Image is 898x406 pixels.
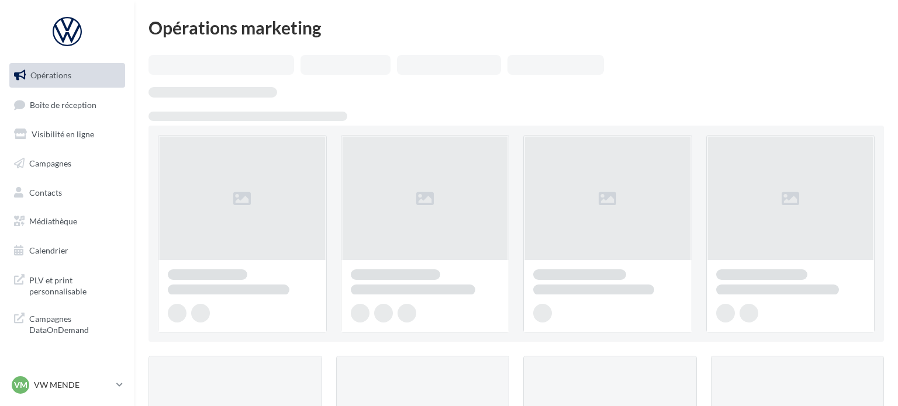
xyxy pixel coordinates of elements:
[7,268,127,302] a: PLV et print personnalisable
[29,187,62,197] span: Contacts
[7,92,127,117] a: Boîte de réception
[7,122,127,147] a: Visibilité en ligne
[34,379,112,391] p: VW MENDE
[29,245,68,255] span: Calendrier
[32,129,94,139] span: Visibilité en ligne
[7,209,127,234] a: Médiathèque
[29,216,77,226] span: Médiathèque
[7,63,127,88] a: Opérations
[7,238,127,263] a: Calendrier
[30,70,71,80] span: Opérations
[7,306,127,341] a: Campagnes DataOnDemand
[29,158,71,168] span: Campagnes
[29,311,120,336] span: Campagnes DataOnDemand
[14,379,27,391] span: VM
[148,19,884,36] div: Opérations marketing
[7,151,127,176] a: Campagnes
[30,99,96,109] span: Boîte de réception
[7,181,127,205] a: Contacts
[29,272,120,297] span: PLV et print personnalisable
[9,374,125,396] a: VM VW MENDE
